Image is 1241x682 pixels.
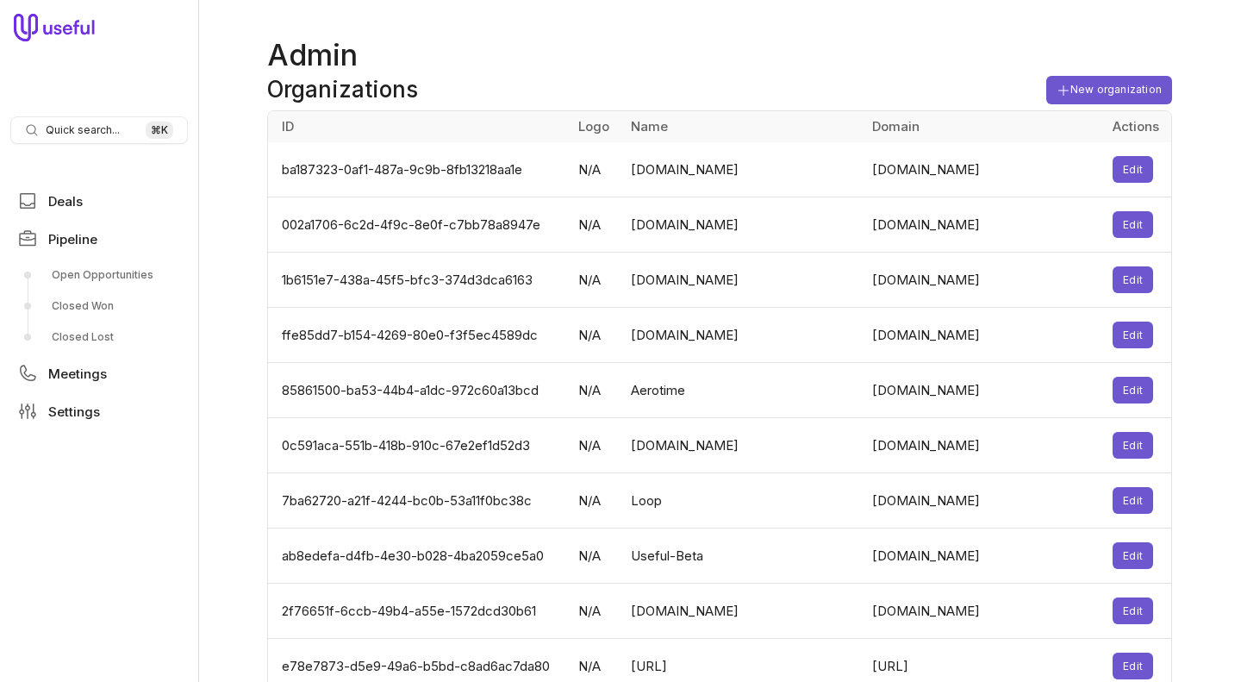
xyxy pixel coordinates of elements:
td: [DOMAIN_NAME] [620,253,861,308]
td: 7ba62720-a21f-4244-bc0b-53a11f0bc38c [268,473,568,529]
button: Edit [1113,377,1153,404]
td: N/A [568,197,620,253]
td: 2f76651f-6ccb-49b4-a55e-1572dcd30b61 [268,584,568,639]
th: Domain [862,111,1102,142]
td: [DOMAIN_NAME] [862,253,1102,308]
th: ID [268,111,568,142]
td: [DOMAIN_NAME] [862,473,1102,529]
button: Edit [1113,653,1153,679]
td: [DOMAIN_NAME] [620,142,861,197]
td: Loop [620,473,861,529]
td: N/A [568,584,620,639]
button: Edit [1113,487,1153,514]
td: Aerotime [620,363,861,418]
td: [DOMAIN_NAME] [862,142,1102,197]
th: Logo [568,111,620,142]
button: New organization [1046,76,1172,104]
td: [DOMAIN_NAME] [862,529,1102,584]
th: Name [620,111,861,142]
td: [DOMAIN_NAME] [620,308,861,363]
button: Edit [1113,432,1153,459]
button: Edit [1113,598,1153,624]
td: ab8edefa-d4fb-4e30-b028-4ba2059ce5a0 [268,529,568,584]
td: [DOMAIN_NAME] [862,363,1102,418]
div: Pipeline submenu [10,261,188,351]
button: Edit [1113,322,1153,348]
td: Useful-Beta [620,529,861,584]
kbd: ⌘ K [146,122,173,139]
button: Edit [1113,542,1153,569]
td: 1b6151e7-438a-45f5-bfc3-374d3dca6163 [268,253,568,308]
th: Actions [1102,111,1171,142]
td: 0c591aca-551b-418b-910c-67e2ef1d52d3 [268,418,568,473]
td: [DOMAIN_NAME] [862,197,1102,253]
td: 002a1706-6c2d-4f9c-8e0f-c7bb78a8947e [268,197,568,253]
td: N/A [568,253,620,308]
td: N/A [568,529,620,584]
a: Settings [10,396,188,427]
a: Open Opportunities [10,261,188,289]
td: N/A [568,308,620,363]
a: Meetings [10,358,188,389]
td: [DOMAIN_NAME] [862,308,1102,363]
h2: Organizations [267,76,418,103]
span: Meetings [48,367,107,380]
td: [DOMAIN_NAME] [862,418,1102,473]
span: Quick search... [46,123,120,137]
span: Settings [48,405,100,418]
h1: Admin [267,34,1172,76]
td: N/A [568,473,620,529]
td: N/A [568,418,620,473]
a: Deals [10,185,188,216]
button: Edit [1113,156,1153,183]
a: Closed Lost [10,323,188,351]
button: Edit [1113,211,1153,238]
td: [DOMAIN_NAME] [620,197,861,253]
td: 85861500-ba53-44b4-a1dc-972c60a13bcd [268,363,568,418]
span: Deals [48,195,83,208]
td: [DOMAIN_NAME] [620,418,861,473]
td: [DOMAIN_NAME] [862,584,1102,639]
a: Closed Won [10,292,188,320]
td: ffe85dd7-b154-4269-80e0-f3f5ec4589dc [268,308,568,363]
td: ba187323-0af1-487a-9c9b-8fb13218aa1e [268,142,568,197]
td: [DOMAIN_NAME] [620,584,861,639]
a: Pipeline [10,223,188,254]
button: Edit [1113,266,1153,293]
span: Pipeline [48,233,97,246]
td: N/A [568,142,620,197]
td: N/A [568,363,620,418]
